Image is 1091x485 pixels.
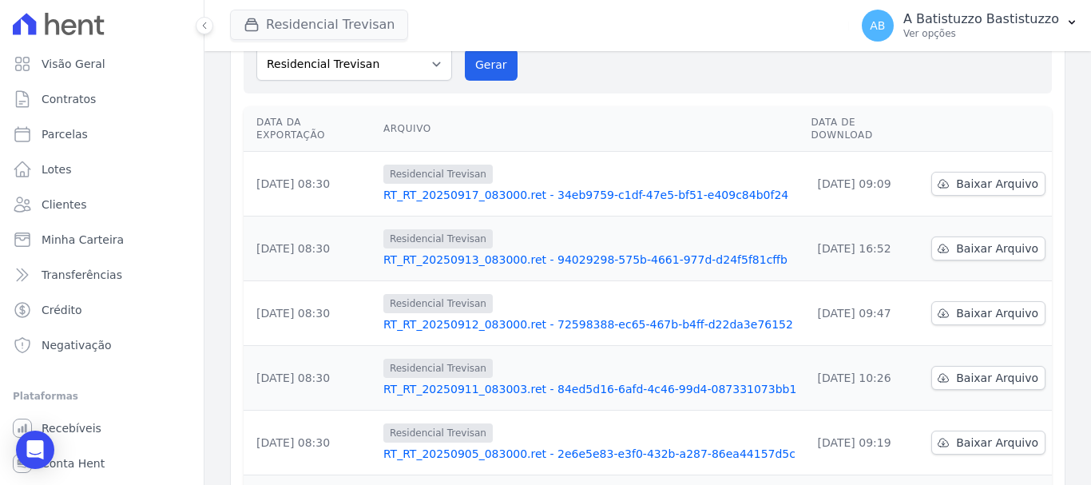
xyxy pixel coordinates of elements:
span: Minha Carteira [42,232,124,248]
td: [DATE] 10:26 [804,346,925,411]
td: [DATE] 08:30 [244,411,377,475]
span: Transferências [42,267,122,283]
th: Arquivo [377,106,805,152]
a: RT_RT_20250912_083000.ret - 72598388-ec65-467b-b4ff-d22da3e76152 [383,316,799,332]
a: RT_RT_20250911_083003.ret - 84ed5d16-6afd-4c46-99d4-087331073bb1 [383,381,799,397]
a: Negativação [6,329,197,361]
a: Minha Carteira [6,224,197,256]
span: Lotes [42,161,72,177]
span: Visão Geral [42,56,105,72]
a: Crédito [6,294,197,326]
td: [DATE] 09:47 [804,281,925,346]
span: Negativação [42,337,112,353]
a: Baixar Arquivo [931,431,1045,455]
th: Data de Download [804,106,925,152]
a: Visão Geral [6,48,197,80]
td: [DATE] 08:30 [244,152,377,217]
td: [DATE] 08:30 [244,281,377,346]
a: Contratos [6,83,197,115]
td: [DATE] 16:52 [804,217,925,281]
span: Crédito [42,302,82,318]
span: Baixar Arquivo [956,435,1038,451]
td: [DATE] 09:09 [804,152,925,217]
span: Clientes [42,197,86,213]
button: Residencial Trevisan [230,10,408,40]
span: AB [870,20,885,31]
td: [DATE] 09:19 [804,411,925,475]
a: RT_RT_20250917_083000.ret - 34eb9759-c1df-47e5-bf51-e409c84b0f24 [383,187,799,203]
a: Clientes [6,189,197,221]
a: Baixar Arquivo [931,301,1045,325]
td: [DATE] 08:30 [244,346,377,411]
a: RT_RT_20250913_083000.ret - 94029298-575b-4661-977d-d24f5f81cffb [383,252,799,268]
a: Parcelas [6,118,197,150]
a: RT_RT_20250905_083000.ret - 2e6e5e83-e3f0-432b-a287-86ea44157d5c [383,446,799,462]
a: Transferências [6,259,197,291]
span: Residencial Trevisan [383,359,493,378]
td: [DATE] 08:30 [244,217,377,281]
span: Baixar Arquivo [956,305,1038,321]
span: Baixar Arquivo [956,241,1038,256]
a: Recebíveis [6,412,197,444]
span: Residencial Trevisan [383,165,493,184]
a: Lotes [6,153,197,185]
a: Conta Hent [6,447,197,479]
p: A Batistuzzo Bastistuzzo [903,11,1059,27]
a: Baixar Arquivo [931,237,1045,260]
div: Open Intercom Messenger [16,431,54,469]
span: Contratos [42,91,96,107]
span: Baixar Arquivo [956,370,1038,386]
span: Conta Hent [42,455,105,471]
a: Baixar Arquivo [931,366,1045,390]
div: Plataformas [13,387,191,406]
span: Recebíveis [42,420,101,436]
span: Residencial Trevisan [383,294,493,313]
span: Baixar Arquivo [956,176,1038,192]
button: Gerar [465,49,518,81]
span: Residencial Trevisan [383,229,493,248]
span: Residencial Trevisan [383,423,493,443]
button: AB A Batistuzzo Bastistuzzo Ver opções [849,3,1091,48]
a: Baixar Arquivo [931,172,1045,196]
span: Parcelas [42,126,88,142]
p: Ver opções [903,27,1059,40]
th: Data da Exportação [244,106,377,152]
